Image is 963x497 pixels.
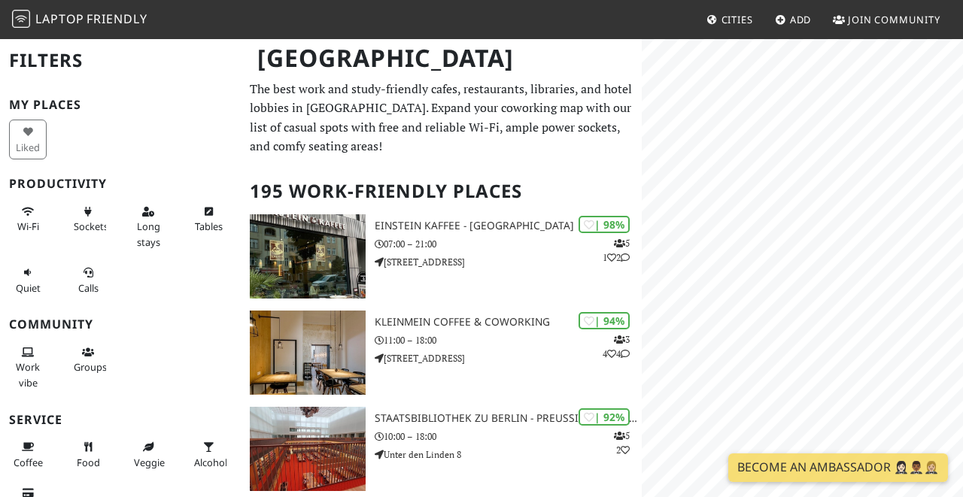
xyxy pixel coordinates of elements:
[190,199,227,239] button: Tables
[77,456,100,469] span: Food
[12,10,30,28] img: LaptopFriendly
[241,214,642,299] a: Einstein Kaffee - Charlottenburg | 98% 512 Einstein Kaffee - [GEOGRAPHIC_DATA] 07:00 – 21:00 [STR...
[579,312,630,329] div: | 94%
[250,407,366,491] img: Staatsbibliothek zu Berlin - Preußischer Kulturbesitz
[9,413,232,427] h3: Service
[769,6,818,33] a: Add
[12,7,147,33] a: LaptopFriendly LaptopFriendly
[69,435,107,474] button: Food
[9,435,47,474] button: Coffee
[827,6,946,33] a: Join Community
[375,351,643,365] p: [STREET_ADDRESS]
[9,177,232,191] h3: Productivity
[129,435,167,474] button: Veggie
[16,281,41,295] span: Quiet
[603,236,630,265] p: 5 1 2
[721,13,753,26] span: Cities
[69,199,107,239] button: Sockets
[35,11,84,27] span: Laptop
[78,281,99,295] span: Video/audio calls
[250,80,633,156] p: The best work and study-friendly cafes, restaurants, libraries, and hotel lobbies in [GEOGRAPHIC_...
[250,214,366,299] img: Einstein Kaffee - Charlottenburg
[14,456,43,469] span: Coffee
[375,237,643,251] p: 07:00 – 21:00
[74,220,108,233] span: Power sockets
[375,220,643,232] h3: Einstein Kaffee - [GEOGRAPHIC_DATA]
[9,199,47,239] button: Wi-Fi
[16,360,40,389] span: People working
[579,216,630,233] div: | 98%
[250,311,366,395] img: KleinMein Coffee & Coworking
[790,13,812,26] span: Add
[375,429,643,444] p: 10:00 – 18:00
[69,340,107,380] button: Groups
[137,220,160,248] span: Long stays
[9,98,232,112] h3: My Places
[245,38,639,79] h1: [GEOGRAPHIC_DATA]
[375,447,643,462] p: Unter den Linden 8
[9,38,232,83] h2: Filters
[375,316,643,329] h3: KleinMein Coffee & Coworking
[375,412,643,425] h3: Staatsbibliothek zu Berlin - Preußischer Kulturbesitz
[241,407,642,491] a: Staatsbibliothek zu Berlin - Preußischer Kulturbesitz | 92% 52 Staatsbibliothek zu Berlin - Preuß...
[728,453,948,482] a: Become an Ambassador 🤵🏻‍♀️🤵🏾‍♂️🤵🏼‍♀️
[579,408,630,426] div: | 92%
[87,11,147,27] span: Friendly
[134,456,165,469] span: Veggie
[375,333,643,347] p: 11:00 – 18:00
[195,220,223,233] span: Work-friendly tables
[614,429,630,457] p: 5 2
[700,6,759,33] a: Cities
[603,332,630,361] p: 3 4 4
[74,360,107,374] span: Group tables
[9,340,47,395] button: Work vibe
[241,311,642,395] a: KleinMein Coffee & Coworking | 94% 344 KleinMein Coffee & Coworking 11:00 – 18:00 [STREET_ADDRESS]
[129,199,167,254] button: Long stays
[375,255,643,269] p: [STREET_ADDRESS]
[194,456,227,469] span: Alcohol
[69,260,107,300] button: Calls
[190,435,227,474] button: Alcohol
[250,168,633,214] h2: 195 Work-Friendly Places
[17,220,39,233] span: Stable Wi-Fi
[9,260,47,300] button: Quiet
[9,317,232,332] h3: Community
[848,13,940,26] span: Join Community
